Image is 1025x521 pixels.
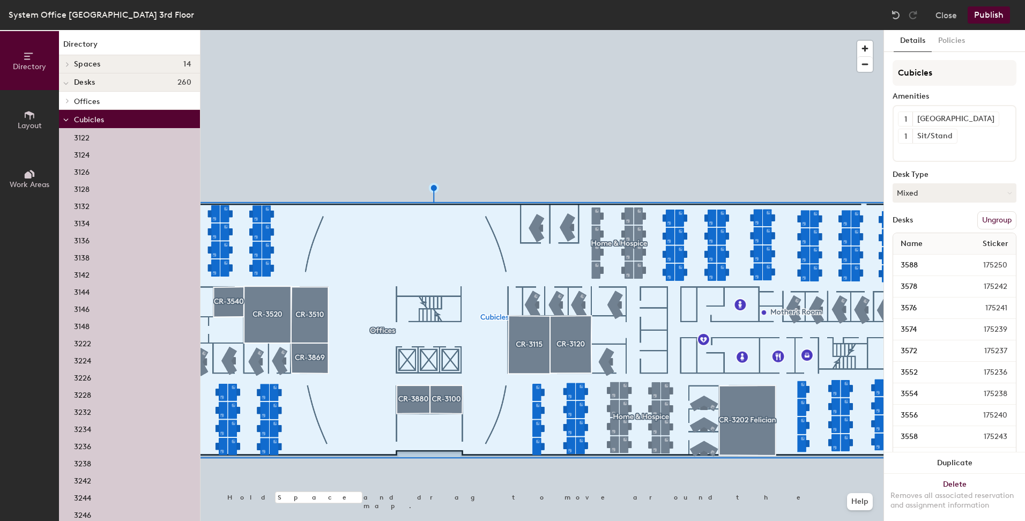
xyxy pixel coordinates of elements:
[912,112,999,126] div: [GEOGRAPHIC_DATA]
[74,422,91,434] p: 3234
[977,211,1016,229] button: Ungroup
[74,165,90,177] p: 3126
[74,302,90,314] p: 3146
[74,285,90,297] p: 3144
[908,10,918,20] img: Redo
[904,114,907,125] span: 1
[893,216,913,225] div: Desks
[9,8,194,21] div: System Office [GEOGRAPHIC_DATA] 3rd Floor
[895,429,958,444] input: Unnamed desk
[74,267,90,280] p: 3142
[958,388,1014,400] span: 175238
[74,353,91,366] p: 3224
[74,405,91,417] p: 3232
[898,129,912,143] button: 1
[895,344,959,359] input: Unnamed desk
[177,78,191,87] span: 260
[968,6,1010,24] button: Publish
[893,92,1016,101] div: Amenities
[74,130,90,143] p: 3122
[74,147,90,160] p: 3124
[895,365,958,380] input: Unnamed desk
[13,62,46,71] span: Directory
[895,322,958,337] input: Unnamed desk
[74,250,90,263] p: 3138
[960,302,1014,314] span: 175241
[890,491,1019,510] div: Removes all associated reservation and assignment information
[958,431,1014,443] span: 175243
[74,115,104,124] span: Cubicles
[74,490,91,503] p: 3244
[893,183,1016,203] button: Mixed
[74,388,91,400] p: 3228
[74,439,91,451] p: 3236
[959,345,1014,357] span: 175237
[183,60,191,69] span: 14
[895,301,960,316] input: Unnamed desk
[74,199,90,211] p: 3132
[898,112,912,126] button: 1
[74,60,101,69] span: Spaces
[74,233,90,245] p: 3136
[895,386,958,401] input: Unnamed desk
[895,408,957,423] input: Unnamed desk
[847,493,873,510] button: Help
[957,410,1014,421] span: 175240
[74,78,95,87] span: Desks
[884,452,1025,474] button: Duplicate
[74,508,91,520] p: 3246
[895,234,928,254] span: Name
[74,473,91,486] p: 3242
[74,456,91,468] p: 3238
[958,281,1014,293] span: 175242
[912,129,957,143] div: Sit/Stand
[18,121,42,130] span: Layout
[935,6,957,24] button: Close
[895,258,957,273] input: Unnamed desk
[74,97,100,106] span: Offices
[977,234,1014,254] span: Sticker
[893,170,1016,179] div: Desk Type
[884,474,1025,521] button: DeleteRemoves all associated reservation and assignment information
[957,259,1014,271] span: 175250
[895,279,958,294] input: Unnamed desk
[895,451,960,466] input: Unnamed desk
[74,370,91,383] p: 3226
[74,182,90,194] p: 3128
[904,131,907,142] span: 1
[59,39,200,55] h1: Directory
[74,319,90,331] p: 3148
[958,324,1014,336] span: 175239
[932,30,971,52] button: Policies
[10,180,49,189] span: Work Areas
[958,367,1014,378] span: 175236
[894,30,932,52] button: Details
[74,336,91,348] p: 3222
[74,216,90,228] p: 3134
[890,10,901,20] img: Undo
